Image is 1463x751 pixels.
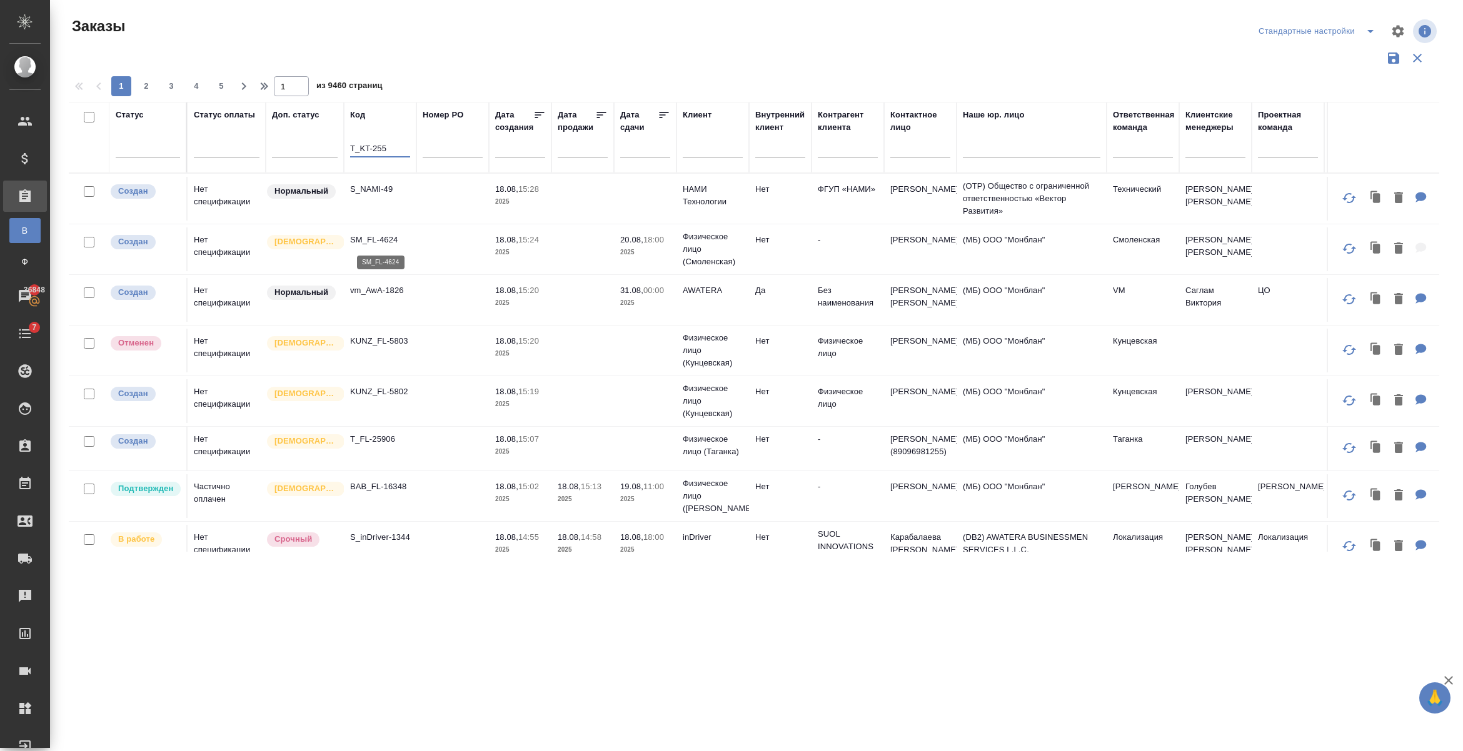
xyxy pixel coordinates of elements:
td: Таганка [1107,427,1179,470]
button: Обновить [1334,284,1364,314]
p: Физическое лицо (Кунцевская) [683,332,743,369]
span: Заказы [69,16,125,36]
div: Выставляется автоматически для первых 3 заказов нового контактного лица. Особое внимание [266,433,338,450]
button: Обновить [1334,433,1364,463]
td: Локализация [1252,525,1324,569]
td: Технический [1107,177,1179,221]
span: Посмотреть информацию [1413,19,1439,43]
span: 5 [211,80,231,92]
p: Физическое лицо [818,335,878,360]
p: 19.08, [620,482,643,491]
p: inDriver [683,531,743,544]
button: Сбросить фильтры [1405,46,1429,70]
td: Смоленская [1107,227,1179,271]
div: Контактное лицо [890,109,950,134]
td: [PERSON_NAME] [884,474,957,518]
span: 4 [186,80,206,92]
span: 7 [24,321,44,334]
button: Клонировать [1364,337,1388,363]
div: Дата сдачи [620,109,658,134]
td: [PERSON_NAME] [1252,474,1324,518]
div: Выставляется автоматически при создании заказа [109,433,180,450]
td: (МБ) ООО "Монблан" [957,227,1107,271]
div: Статус оплаты [194,109,255,121]
div: Выставляется автоматически, если на указанный объем услуг необходимо больше времени в стандартном... [266,531,338,548]
p: KUNZ_FL-5803 [350,335,410,347]
p: 2025 [620,297,670,309]
p: 15:28 [518,184,539,194]
p: Физическое лицо ([PERSON_NAME]) [683,477,743,515]
p: 18.08, [620,532,643,542]
p: 18:00 [643,532,664,542]
td: (OTP) Общество с ограниченной ответственностью «Вектор Развития» [957,174,1107,224]
div: Номер PO [423,109,463,121]
td: Нет спецификации [188,227,266,271]
td: Нет спецификации [188,329,266,372]
div: Клиент [683,109,711,121]
p: vm_AwA-1826 [350,284,410,297]
button: Клонировать [1364,435,1388,461]
p: AWATERA [683,284,743,297]
p: BAB_FL-16348 [350,480,410,493]
button: Клонировать [1364,186,1388,211]
div: Выставляется автоматически при создании заказа [109,183,180,200]
p: 15:20 [518,286,539,295]
p: 15:19 [518,387,539,396]
span: 3 [161,80,181,92]
td: [PERSON_NAME] [PERSON_NAME] [1179,525,1252,569]
p: Создан [118,236,148,248]
button: Обновить [1334,335,1364,365]
p: [DEMOGRAPHIC_DATA] [274,482,337,495]
div: Выставляется автоматически для первых 3 заказов нового контактного лица. Особое внимание [266,335,338,352]
p: 15:13 [581,482,601,491]
button: Обновить [1334,531,1364,561]
div: Статус по умолчанию для стандартных заказов [266,284,338,301]
p: 15:02 [518,482,539,491]
p: 2025 [620,246,670,259]
td: [PERSON_NAME] [1179,379,1252,423]
button: 5 [211,76,231,96]
td: (МБ) ООО "Монблан" [957,329,1107,372]
p: 11:00 [643,482,664,491]
td: Нет спецификации [188,379,266,423]
div: Ответственная команда [1113,109,1175,134]
p: SUOL INNOVATIONS LTD [818,528,878,565]
td: VM [1107,278,1179,322]
td: [PERSON_NAME] [1107,474,1179,518]
p: Создан [118,286,148,299]
p: Нет [755,234,805,246]
span: В [16,224,34,237]
td: [PERSON_NAME] [PERSON_NAME] [1179,227,1252,271]
div: Выставляется автоматически при создании заказа [109,385,180,402]
p: 18.08, [495,482,518,491]
p: 14:55 [518,532,539,542]
span: 🙏 [1424,685,1445,711]
p: S_inDriver-1344 [350,531,410,544]
div: Доп. статус [272,109,319,121]
p: В работе [118,533,154,545]
td: [PERSON_NAME] [884,379,957,423]
p: [DEMOGRAPHIC_DATA] [274,435,337,447]
p: Создан [118,185,148,197]
button: Клонировать [1364,287,1388,312]
p: 2025 [495,544,545,556]
p: - [818,234,878,246]
div: Выставляется автоматически при создании заказа [109,234,180,251]
p: 00:00 [643,286,664,295]
p: ФГУП «НАМИ» [818,183,878,196]
div: Наше юр. лицо [963,109,1025,121]
td: (МБ) ООО "Монблан" [957,474,1107,518]
a: 7 [3,318,47,349]
p: Нет [755,480,805,493]
div: Выставляется автоматически при создании заказа [109,284,180,301]
button: Удалить [1388,186,1409,211]
td: [PERSON_NAME] (89096981255) [884,427,957,470]
td: [PERSON_NAME] [884,177,957,221]
div: Контрагент клиента [818,109,878,134]
td: (МБ) ООО "Монблан" [957,427,1107,470]
p: 15:20 [518,336,539,346]
p: Нормальный [274,185,328,197]
button: 2 [136,76,156,96]
div: split button [1255,21,1383,41]
td: (DB2) AWATERA BUSINESSMEN SERVICES L.L.C. [957,525,1107,569]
